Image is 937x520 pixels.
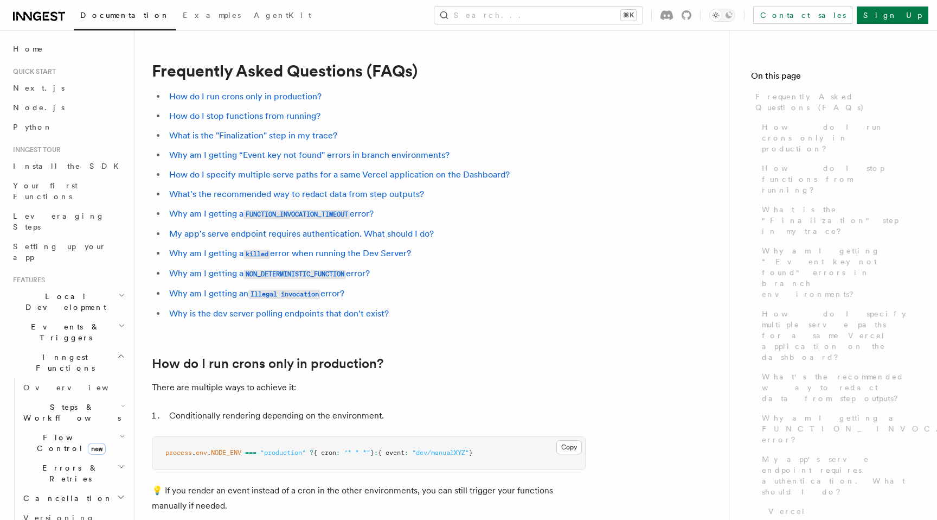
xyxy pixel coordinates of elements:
a: Your first Functions [9,176,127,206]
span: Home [13,43,43,54]
a: How do I specify multiple serve paths for a same Vercel application on the Dashboard? [169,169,510,180]
span: process [165,449,192,456]
span: Install the SDK [13,162,125,170]
span: { event [378,449,405,456]
a: Frequently Asked Questions (FAQs) [751,87,915,117]
span: Quick start [9,67,56,76]
span: What's the recommended way to redact data from step outputs? [762,371,915,404]
code: Illegal invocation [248,290,320,299]
code: killed [243,250,270,259]
button: Local Development [9,287,127,317]
span: } [370,449,374,456]
span: new [88,443,106,455]
a: Node.js [9,98,127,117]
button: Errors & Retries [19,458,127,489]
span: How do I stop functions from running? [762,163,915,195]
span: NODE_ENV [211,449,241,456]
a: How do I stop functions from running? [758,158,915,200]
button: Inngest Functions [9,347,127,378]
span: : [405,449,408,456]
a: Why am I getting anIllegal invocationerror? [169,288,344,299]
span: Setting up your app [13,242,106,262]
button: Cancellation [19,489,127,508]
button: Flow Controlnew [19,428,127,458]
a: Home [9,39,127,59]
p: There are multiple ways to achieve it: [152,380,586,395]
span: Cancellation [19,493,113,504]
a: Python [9,117,127,137]
a: Why am I getting akillederror when running the Dev Server? [169,248,411,258]
a: Why am I getting aFUNCTION_INVOCATION_TIMEOUTerror? [169,208,374,219]
a: My app's serve endpoint requires authentication. What should I do? [169,229,434,239]
span: Next.js [13,84,65,92]
span: AgentKit [254,11,311,20]
span: How do I specify multiple serve paths for a same Vercel application on the dashboard? [762,308,915,363]
code: NON_DETERMINISTIC_FUNCTION [243,270,346,279]
span: What is the "Finalization" step in my trace? [762,204,915,237]
span: Why am I getting “Event key not found" errors in branch environments? [762,245,915,300]
kbd: ⌘K [621,10,636,21]
button: Steps & Workflows [19,397,127,428]
span: Flow Control [19,432,119,454]
a: What is the "Finalization" step in my trace? [758,200,915,241]
span: Errors & Retries [19,462,118,484]
a: What's the recommended way to redact data from step outputs? [169,189,424,199]
a: What's the recommended way to redact data from step outputs? [758,367,915,408]
span: : [374,449,378,456]
span: Steps & Workflows [19,402,121,423]
p: 💡 If you render an event instead of a cron in the other environments, you can still trigger your ... [152,483,586,513]
a: Sign Up [857,7,928,24]
a: My app's serve endpoint requires authentication. What should I do? [758,449,915,502]
span: ? [310,449,313,456]
span: Frequently Asked Questions (FAQs) [755,91,915,113]
span: Inngest Functions [9,352,117,373]
a: Why is the dev server polling endpoints that don't exist? [169,308,389,319]
span: Features [9,276,45,284]
button: Toggle dark mode [709,9,735,22]
button: Search...⌘K [434,7,643,24]
span: : [336,449,340,456]
h4: On this page [751,69,915,87]
li: Conditionally rendering depending on the environment. [166,408,586,423]
span: Overview [23,383,135,392]
a: Why am I getting aNON_DETERMINISTIC_FUNCTIONerror? [169,268,370,278]
span: === [245,449,256,456]
a: Examples [176,3,247,29]
span: How do I run crons only in production? [762,122,915,154]
span: Inngest tour [9,145,61,154]
a: Setting up your app [9,237,127,267]
a: What is the "Finalization" step in my trace? [169,130,337,141]
span: { cron [313,449,336,456]
h1: Frequently Asked Questions (FAQs) [152,61,586,80]
span: Node.js [13,103,65,112]
a: AgentKit [247,3,318,29]
a: Next.js [9,78,127,98]
span: Python [13,123,53,131]
button: Events & Triggers [9,317,127,347]
span: . [192,449,196,456]
span: Your first Functions [13,181,78,201]
span: } [469,449,473,456]
span: "dev/manualXYZ" [412,449,469,456]
code: FUNCTION_INVOCATION_TIMEOUT [243,210,350,219]
span: Leveraging Steps [13,212,105,231]
a: Leveraging Steps [9,206,127,237]
a: Contact sales [753,7,852,24]
span: My app's serve endpoint requires authentication. What should I do? [762,454,915,497]
button: Copy [556,440,582,454]
a: Why am I getting “Event key not found" errors in branch environments? [169,150,450,160]
span: Documentation [80,11,170,20]
span: Examples [183,11,241,20]
a: Why am I getting a FUNCTION_INVOCATION_TIMEOUT error? [758,408,915,449]
span: "production" [260,449,306,456]
a: How do I run crons only in production? [169,91,322,102]
a: How do I stop functions from running? [169,111,320,121]
span: . [207,449,211,456]
span: Events & Triggers [9,321,118,343]
span: env [196,449,207,456]
a: Why am I getting “Event key not found" errors in branch environments? [758,241,915,304]
a: Install the SDK [9,156,127,176]
a: Overview [19,378,127,397]
a: How do I run crons only in production? [152,356,383,371]
a: Documentation [74,3,176,30]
